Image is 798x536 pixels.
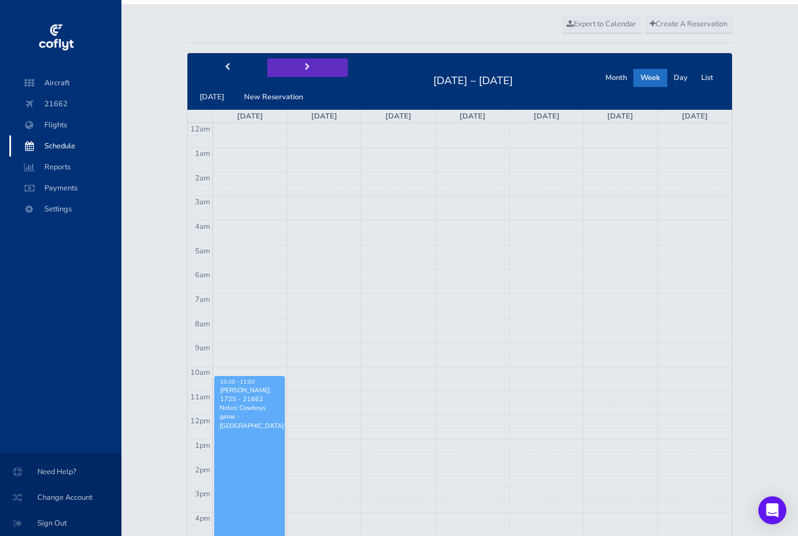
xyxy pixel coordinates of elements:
span: 3am [195,197,210,207]
span: Sign Out [14,513,107,534]
span: 12pm [190,416,210,426]
button: New Reservation [237,88,310,106]
span: 4pm [195,513,210,524]
a: [DATE] [311,111,337,121]
div: [PERSON_NAME] 172S - 21662 [219,386,280,403]
h2: [DATE] – [DATE] [426,71,520,88]
span: 2am [195,173,210,183]
a: [DATE] [385,111,412,121]
img: coflyt logo [37,20,75,55]
button: Week [633,69,667,87]
span: Settings [21,199,110,220]
span: Change Account [14,487,107,508]
button: next [267,58,348,76]
span: 12am [190,124,210,134]
span: Export to Calendar [567,19,636,29]
button: Month [598,69,634,87]
span: Reports [21,156,110,177]
span: 6am [195,270,210,280]
button: prev [187,58,268,76]
span: Create A Reservation [650,19,727,29]
a: [DATE] [682,111,708,121]
span: Payments [21,177,110,199]
span: Schedule [21,135,110,156]
span: Aircraft [21,72,110,93]
a: [DATE] [459,111,486,121]
span: 11am [190,392,210,402]
span: 4am [195,221,210,232]
button: List [694,69,720,87]
span: 9am [195,343,210,353]
div: Open Intercom Messenger [758,496,786,524]
span: Flights [21,114,110,135]
span: 1am [195,148,210,159]
span: 21662 [21,93,110,114]
a: Create A Reservation [644,16,733,33]
span: 2pm [195,465,210,475]
a: Export to Calendar [562,16,642,33]
span: 7am [195,294,210,305]
span: 3pm [195,489,210,499]
span: 5am [195,246,210,256]
button: [DATE] [193,88,231,106]
button: Day [667,69,695,87]
span: 1pm [195,440,210,451]
a: [DATE] [237,111,263,121]
span: Need Help? [14,461,107,482]
span: 8am [195,319,210,329]
span: 10:30 - 11:00 [220,378,255,385]
a: [DATE] [607,111,633,121]
p: Notes: Cowboys game -[GEOGRAPHIC_DATA] [219,403,280,430]
a: [DATE] [534,111,560,121]
span: 10am [190,367,210,378]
